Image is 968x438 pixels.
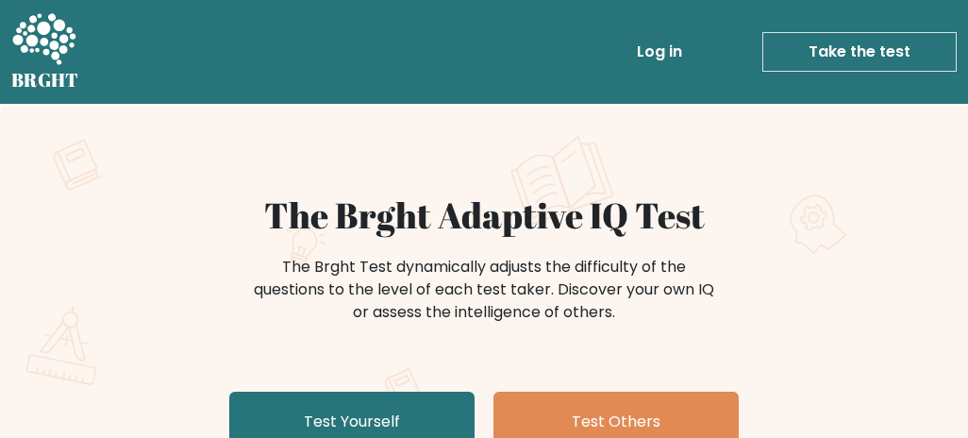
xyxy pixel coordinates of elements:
[11,8,79,96] a: BRGHT
[11,69,79,92] h5: BRGHT
[629,33,690,71] a: Log in
[762,32,957,72] a: Take the test
[248,256,720,324] div: The Brght Test dynamically adjusts the difficulty of the questions to the level of each test take...
[24,194,944,237] h1: The Brght Adaptive IQ Test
